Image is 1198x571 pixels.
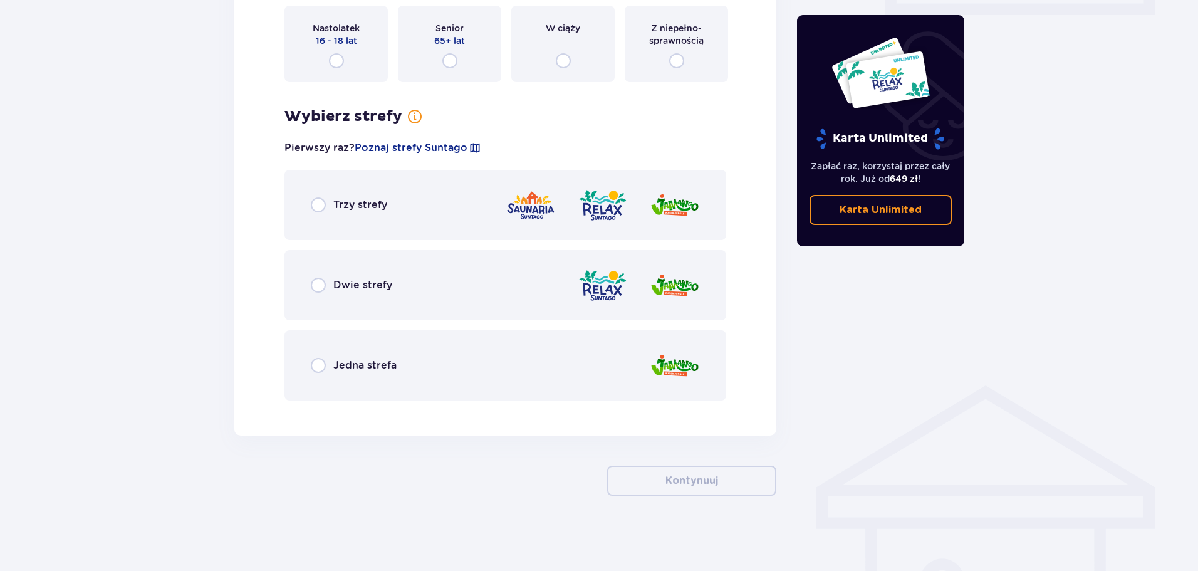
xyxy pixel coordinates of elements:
[815,128,945,150] p: Karta Unlimited
[284,107,402,126] h3: Wybierz strefy
[435,22,464,34] span: Senior
[578,268,628,303] img: Relax
[546,22,580,34] span: W ciąży
[434,34,465,47] span: 65+ lat
[506,187,556,223] img: Saunaria
[607,466,776,496] button: Kontynuuj
[316,34,357,47] span: 16 - 18 lat
[650,187,700,223] img: Jamango
[840,203,922,217] p: Karta Unlimited
[650,348,700,384] img: Jamango
[831,36,930,109] img: Dwie karty całoroczne do Suntago z napisem 'UNLIMITED RELAX', na białym tle z tropikalnymi liśćmi...
[355,141,467,155] a: Poznaj strefy Suntago
[810,160,952,185] p: Zapłać raz, korzystaj przez cały rok. Już od !
[333,278,392,292] span: Dwie strefy
[333,359,397,372] span: Jedna strefa
[636,22,717,47] span: Z niepełno­sprawnością
[284,141,481,155] p: Pierwszy raz?
[810,195,952,225] a: Karta Unlimited
[578,187,628,223] img: Relax
[333,198,387,212] span: Trzy strefy
[665,474,718,488] p: Kontynuuj
[313,22,360,34] span: Nastolatek
[650,268,700,303] img: Jamango
[890,174,918,184] span: 649 zł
